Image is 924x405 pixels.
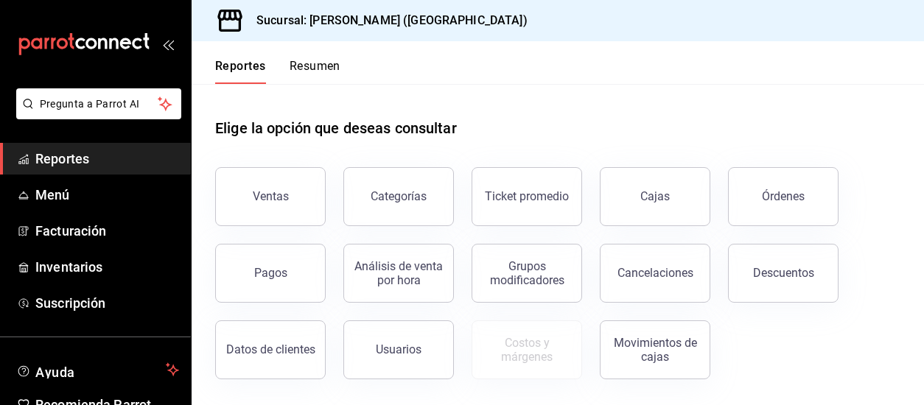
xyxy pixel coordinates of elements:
[215,320,326,379] button: Datos de clientes
[40,96,158,112] span: Pregunta a Parrot AI
[600,244,710,303] button: Cancelaciones
[376,342,421,356] div: Usuarios
[472,320,582,379] button: Contrata inventarios para ver este reporte
[215,117,457,139] h1: Elige la opción que deseas consultar
[290,59,340,84] button: Resumen
[343,167,454,226] button: Categorías
[481,336,573,364] div: Costos y márgenes
[600,320,710,379] button: Movimientos de cajas
[35,293,179,313] span: Suscripción
[10,107,181,122] a: Pregunta a Parrot AI
[253,189,289,203] div: Ventas
[215,59,266,84] button: Reportes
[215,167,326,226] button: Ventas
[35,221,179,241] span: Facturación
[35,185,179,205] span: Menú
[481,259,573,287] div: Grupos modificadores
[600,167,710,226] a: Cajas
[35,257,179,277] span: Inventarios
[640,188,671,205] div: Cajas
[245,12,528,29] h3: Sucursal: [PERSON_NAME] ([GEOGRAPHIC_DATA])
[753,266,814,280] div: Descuentos
[226,342,315,356] div: Datos de clientes
[353,259,444,287] div: Análisis de venta por hora
[35,149,179,169] span: Reportes
[485,189,569,203] div: Ticket promedio
[215,59,340,84] div: navigation tabs
[609,336,701,364] div: Movimientos de cajas
[472,167,582,226] button: Ticket promedio
[35,361,160,378] span: Ayuda
[728,167,839,226] button: Órdenes
[371,189,427,203] div: Categorías
[162,38,174,50] button: open_drawer_menu
[728,244,839,303] button: Descuentos
[215,244,326,303] button: Pagos
[472,244,582,303] button: Grupos modificadores
[343,244,454,303] button: Análisis de venta por hora
[617,266,693,280] div: Cancelaciones
[16,88,181,119] button: Pregunta a Parrot AI
[762,189,805,203] div: Órdenes
[254,266,287,280] div: Pagos
[343,320,454,379] button: Usuarios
